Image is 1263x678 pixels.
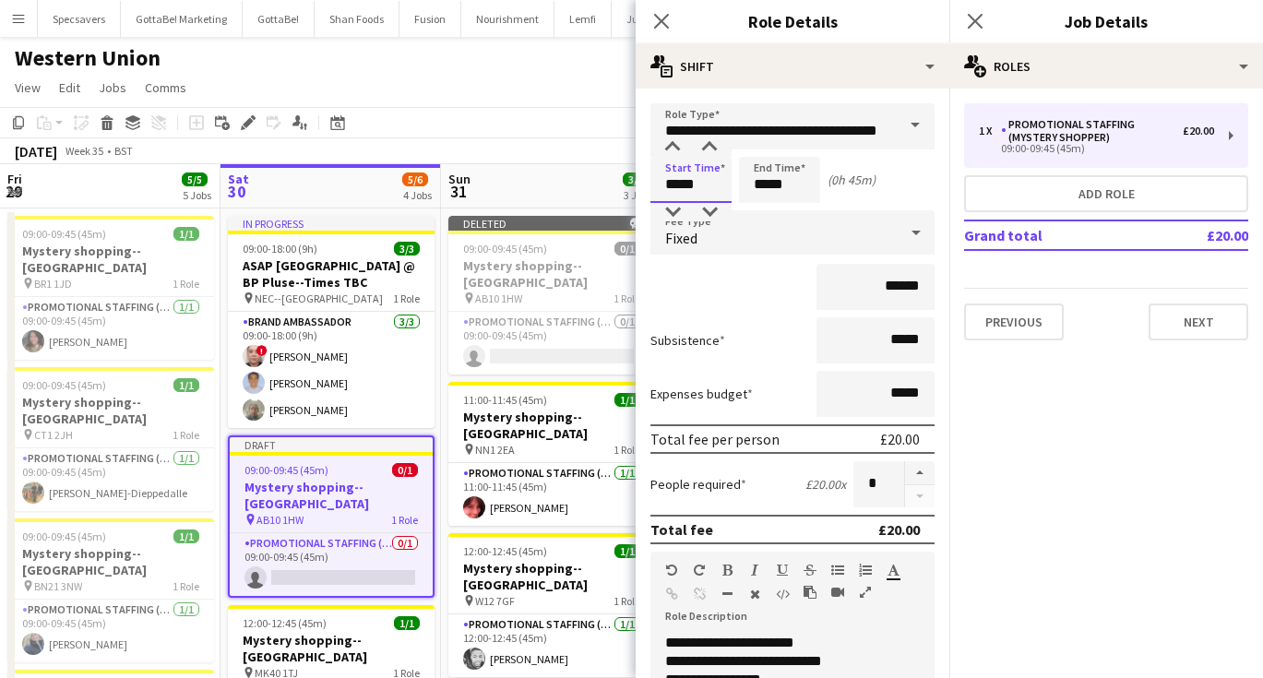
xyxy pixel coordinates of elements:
span: 09:00-09:45 (45m) [22,529,106,543]
h3: ASAP [GEOGRAPHIC_DATA] @ BP Pluse--Times TBC [228,257,435,291]
span: Edit [59,79,80,96]
a: Comms [137,76,194,100]
td: Grand total [964,220,1149,250]
div: 11:00-11:45 (45m)1/1Mystery shopping--[GEOGRAPHIC_DATA] NN1 2EA1 RolePromotional Staffing (Myster... [448,382,655,526]
h3: Mystery shopping--[GEOGRAPHIC_DATA] [7,243,214,276]
span: 11:00-11:45 (45m) [463,393,547,407]
span: CT1 2JH [34,428,73,442]
button: Unordered List [831,563,844,577]
span: 3/3 [623,172,649,186]
app-card-role: Promotional Staffing (Mystery Shopper)1/111:00-11:45 (45m)[PERSON_NAME] [448,463,655,526]
span: 0/1 [392,463,418,477]
div: (0h 45m) [828,172,876,188]
span: 1 Role [173,579,199,593]
span: 1 Role [173,277,199,291]
div: Draft [230,437,433,452]
span: 09:00-09:45 (45m) [463,242,547,256]
span: 1 Role [614,443,640,457]
span: 1 Role [391,513,418,527]
span: NEC--[GEOGRAPHIC_DATA] [255,291,383,305]
a: Edit [52,76,88,100]
span: 09:00-09:45 (45m) [244,463,328,477]
span: W12 7GF [475,594,515,608]
button: Ordered List [859,563,872,577]
div: Draft09:00-09:45 (45m)0/1Mystery shopping--[GEOGRAPHIC_DATA] AB10 1HW1 RolePromotional Staffing (... [228,435,435,598]
span: Sun [448,171,471,187]
h3: Mystery shopping--[GEOGRAPHIC_DATA] [7,545,214,578]
app-job-card: 09:00-09:45 (45m)1/1Mystery shopping--[GEOGRAPHIC_DATA] BR1 1JD1 RolePromotional Staffing (Myster... [7,216,214,360]
app-job-card: In progress09:00-18:00 (9h)3/3ASAP [GEOGRAPHIC_DATA] @ BP Pluse--Times TBC NEC--[GEOGRAPHIC_DATA]... [228,216,435,428]
h3: Role Details [636,9,949,33]
button: Next [1149,303,1248,340]
span: 3/3 [394,242,420,256]
app-job-card: 09:00-09:45 (45m)1/1Mystery shopping--[GEOGRAPHIC_DATA] CT1 2JH1 RolePromotional Staffing (Myster... [7,367,214,511]
button: Jumbo [612,1,675,37]
button: Paste as plain text [804,585,816,600]
span: AB10 1HW [475,291,522,305]
span: 1 Role [393,291,420,305]
button: Specsavers [38,1,121,37]
h3: Mystery shopping--[GEOGRAPHIC_DATA] [7,394,214,427]
button: Insert video [831,585,844,600]
span: Fixed [665,229,697,247]
span: 12:00-12:45 (45m) [243,616,327,630]
div: Deleted [448,216,655,231]
div: 4 Jobs [403,188,432,202]
h3: Mystery shopping--[GEOGRAPHIC_DATA] [448,257,655,291]
span: Week 35 [61,144,107,158]
app-job-card: 12:00-12:45 (45m)1/1Mystery shopping--[GEOGRAPHIC_DATA] W12 7GF1 RolePromotional Staffing (Myster... [448,533,655,677]
span: 5/5 [182,172,208,186]
span: 12:00-12:45 (45m) [463,544,547,558]
h3: Job Details [949,9,1263,33]
app-job-card: Deleted 09:00-09:45 (45m)0/1Mystery shopping--[GEOGRAPHIC_DATA] AB10 1HW1 RolePromotional Staffin... [448,216,655,375]
span: 1/1 [173,529,199,543]
span: 30 [225,181,249,202]
label: Subsistence [650,332,725,349]
span: Comms [145,79,186,96]
button: Previous [964,303,1064,340]
span: ! [256,345,268,356]
button: Redo [693,563,706,577]
span: 1/1 [614,544,640,558]
button: Undo [665,563,678,577]
h3: Mystery shopping--[GEOGRAPHIC_DATA] [228,632,435,665]
button: Shan Foods [315,1,399,37]
div: Promotional Staffing (Mystery Shopper) [1001,118,1183,144]
div: £20.00 [880,430,920,448]
button: GottaBe! Marketing [121,1,243,37]
span: 31 [446,181,471,202]
span: 29 [5,181,22,202]
span: AB10 1HW [256,513,304,527]
div: In progress [228,216,435,231]
button: Clear Formatting [748,587,761,601]
button: Lemfi [554,1,612,37]
div: 5 Jobs [183,188,211,202]
button: Fusion [399,1,461,37]
div: 1 x [979,125,1001,137]
div: 09:00-09:45 (45m)1/1Mystery shopping--[GEOGRAPHIC_DATA] BN21 3NW1 RolePromotional Staffing (Myste... [7,518,214,662]
span: BN21 3NW [34,579,82,593]
label: People required [650,476,746,493]
span: 09:00-09:45 (45m) [22,378,106,392]
h3: Mystery shopping--[GEOGRAPHIC_DATA] [230,479,433,512]
div: [DATE] [15,142,57,161]
button: Text Color [887,563,900,577]
div: Total fee per person [650,430,780,448]
a: Jobs [91,76,134,100]
button: Strikethrough [804,563,816,577]
div: 3 Jobs [624,188,652,202]
app-card-role: Promotional Staffing (Mystery Shopper)1/112:00-12:45 (45m)[PERSON_NAME] [448,614,655,677]
button: GottaBe! [243,1,315,37]
app-card-role: Brand Ambassador3/309:00-18:00 (9h)![PERSON_NAME][PERSON_NAME][PERSON_NAME] [228,312,435,428]
span: 1 Role [173,428,199,442]
span: 5/6 [402,172,428,186]
span: Fri [7,171,22,187]
span: BR1 1JD [34,277,72,291]
span: 09:00-18:00 (9h) [243,242,317,256]
span: NN1 2EA [475,443,515,457]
